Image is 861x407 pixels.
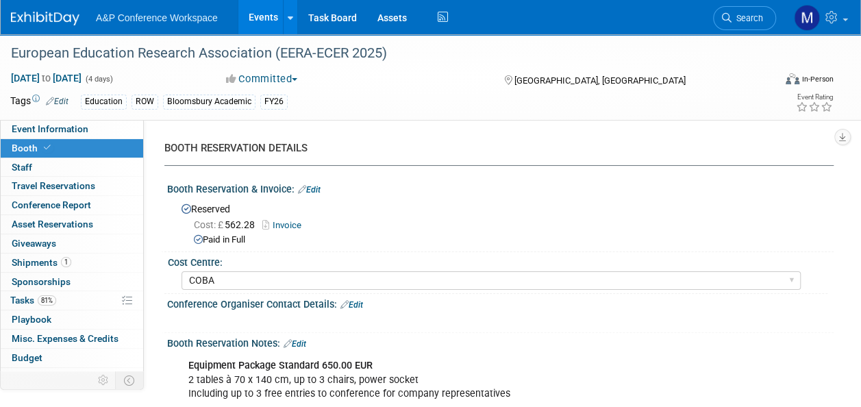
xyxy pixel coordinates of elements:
span: Cost: £ [194,219,225,230]
a: Staff [1,158,143,177]
a: Event Information [1,120,143,138]
span: [DATE] [DATE] [10,72,82,84]
img: Matt Hambridge [794,5,820,31]
div: Conference Organiser Contact Details: [167,294,834,312]
div: Booth Reservation Notes: [167,333,834,351]
a: ROI, Objectives & ROO [1,368,143,386]
a: Asset Reservations [1,215,143,234]
a: Edit [298,185,321,195]
span: Sponsorships [12,276,71,287]
div: BOOTH RESERVATION DETAILS [164,141,823,156]
span: Giveaways [12,238,56,249]
a: Shipments1 [1,254,143,272]
span: Conference Report [12,199,91,210]
img: ExhibitDay [11,12,79,25]
a: Playbook [1,310,143,329]
span: 1 [61,257,71,267]
span: Booth [12,143,53,153]
a: Booth [1,139,143,158]
div: Reserved [177,199,823,247]
span: Search [732,13,763,23]
a: Tasks81% [1,291,143,310]
div: Bloomsbury Academic [163,95,255,109]
a: Edit [340,300,363,310]
span: to [40,73,53,84]
a: Sponsorships [1,273,143,291]
div: Event Format [714,71,834,92]
td: Toggle Event Tabs [116,371,144,389]
a: Budget [1,349,143,367]
span: (4 days) [84,75,113,84]
div: 2 tables à 70 x 140 cm, up to 3 chairs, power socket Including up to 3 free entries to conference... [179,352,701,407]
img: Format-Inperson.png [786,73,799,84]
div: Education [81,95,127,109]
a: Edit [46,97,68,106]
span: [GEOGRAPHIC_DATA], [GEOGRAPHIC_DATA] [514,75,686,86]
a: Conference Report [1,196,143,214]
i: Booth reservation complete [44,144,51,151]
span: Asset Reservations [12,219,93,230]
a: Giveaways [1,234,143,253]
button: Committed [221,72,303,86]
div: Cost Centre: [168,252,827,269]
a: Misc. Expenses & Credits [1,330,143,348]
div: ROW [132,95,158,109]
span: ROI, Objectives & ROO [12,371,103,382]
div: FY26 [260,95,288,109]
div: In-Person [801,74,834,84]
b: Equipment Package Standard 650.00 EUR [188,360,373,371]
a: Invoice [262,220,308,230]
span: Shipments [12,257,71,268]
div: Paid in Full [194,234,823,247]
td: Tags [10,94,68,110]
span: Event Information [12,123,88,134]
span: Travel Reservations [12,180,95,191]
td: Personalize Event Tab Strip [92,371,116,389]
span: Budget [12,352,42,363]
span: 81% [38,295,56,306]
a: Edit [284,339,306,349]
span: Playbook [12,314,51,325]
div: Event Rating [796,94,833,101]
a: Search [713,6,776,30]
div: Booth Reservation & Invoice: [167,179,834,197]
span: Tasks [10,295,56,306]
span: 562.28 [194,219,260,230]
div: European Education Research Association (EERA-ECER 2025) [6,41,763,66]
span: Staff [12,162,32,173]
a: Travel Reservations [1,177,143,195]
span: Misc. Expenses & Credits [12,333,118,344]
span: A&P Conference Workspace [96,12,218,23]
